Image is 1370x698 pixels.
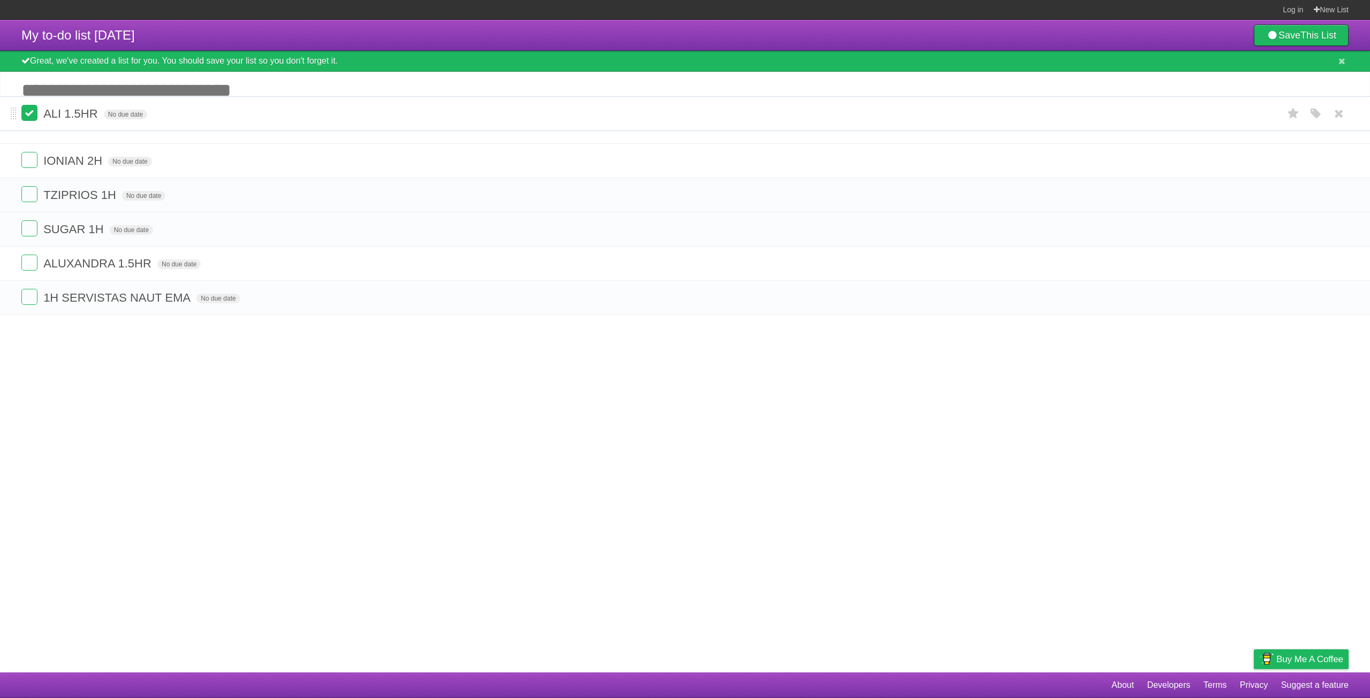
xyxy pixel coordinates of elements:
span: No due date [196,294,240,303]
label: Done [21,152,37,168]
a: Buy me a coffee [1254,649,1349,669]
span: No due date [157,259,201,269]
span: IONIAN 2H [43,154,105,167]
label: Done [21,186,37,202]
a: Privacy [1240,675,1268,695]
img: Buy me a coffee [1259,650,1274,668]
label: Done [21,105,37,121]
span: No due date [104,110,147,119]
span: ALI 1.5HR [43,107,101,120]
span: My to-do list [DATE] [21,28,135,42]
a: Developers [1147,675,1190,695]
a: SaveThis List [1254,25,1349,46]
label: Star task [1283,105,1304,122]
span: No due date [122,191,165,201]
span: SUGAR 1H [43,223,106,236]
span: No due date [110,225,153,235]
a: Suggest a feature [1281,675,1349,695]
label: Done [21,255,37,271]
label: Done [21,220,37,236]
span: TZIPRIOS 1H [43,188,119,202]
span: 1H SERVISTAS NAUT EMA [43,291,193,304]
b: This List [1300,30,1336,41]
a: About [1112,675,1134,695]
span: ALUXANDRA 1.5HR [43,257,154,270]
span: Buy me a coffee [1276,650,1343,669]
a: Terms [1204,675,1227,695]
span: No due date [108,157,151,166]
label: Done [21,289,37,305]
